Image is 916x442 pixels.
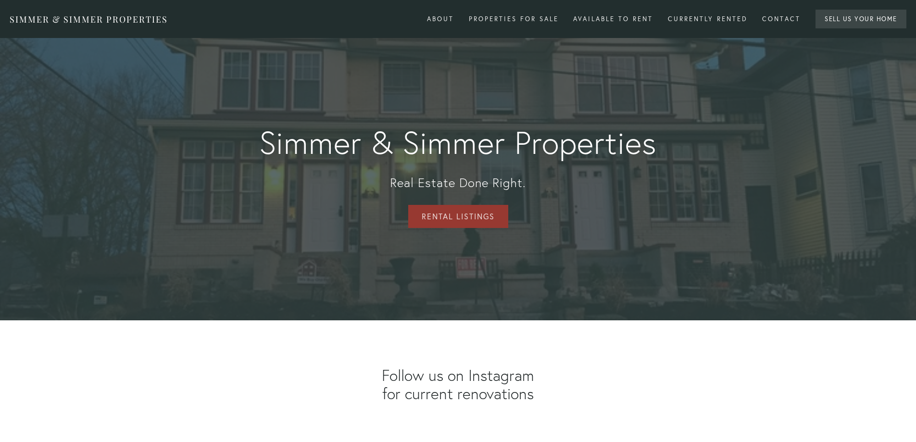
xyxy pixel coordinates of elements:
[662,11,754,27] div: Currently rented
[244,126,673,161] strong: Simmer & Simmer Properties
[10,13,168,25] a: Simmer & Simmer Properties
[228,366,688,404] h1: Follow us on Instagram for current renovations
[567,11,659,27] div: Available to rent
[816,10,907,28] a: Sell Us Your Home
[244,126,673,190] p: Real Estate Done Right.
[463,11,565,27] div: Properties for Sale
[421,11,460,27] a: About
[408,205,508,228] a: Rental Listings
[756,11,807,27] a: Contact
